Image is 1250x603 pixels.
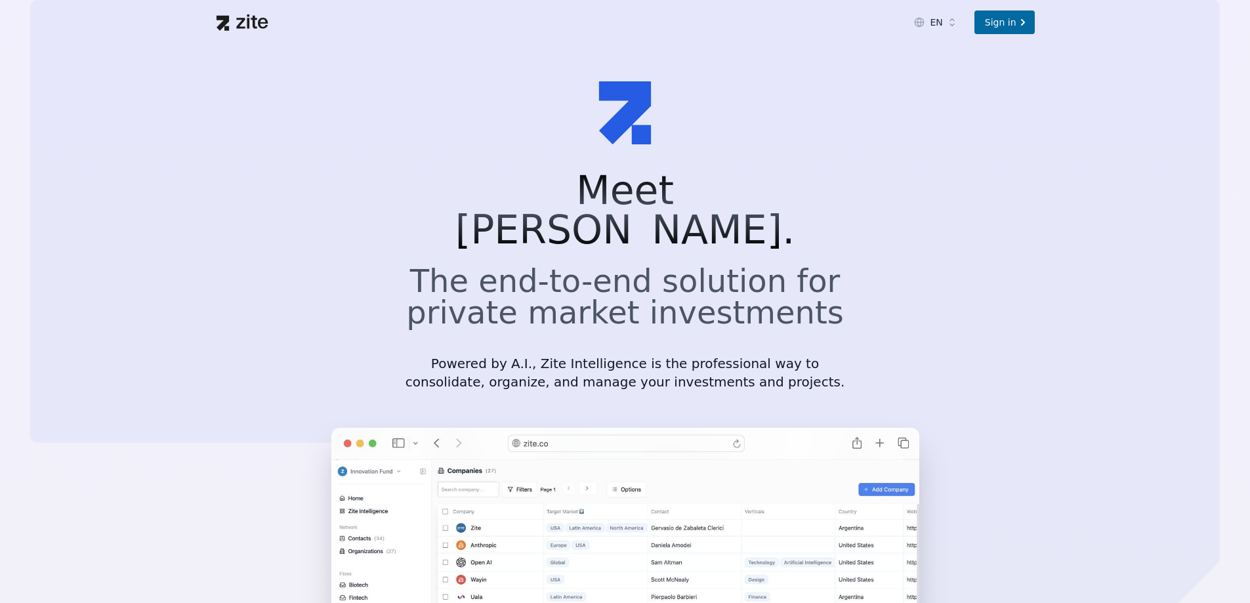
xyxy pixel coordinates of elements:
[405,171,846,249] h1: Meet [PERSON_NAME].
[974,10,1035,34] a: Sign in
[405,354,846,391] p: Powered by A.I., Zite Intelligence is the professional way to consolidate, organize, and manage y...
[405,265,846,328] h2: The end-to-end solution for private market investments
